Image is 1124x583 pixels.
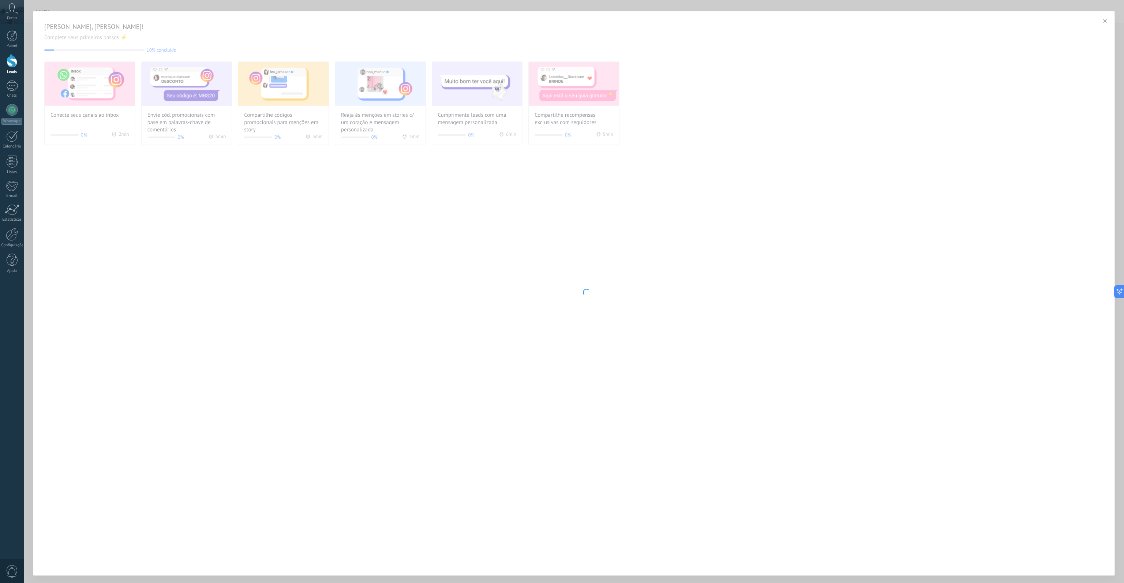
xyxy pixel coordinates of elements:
[1,144,23,149] div: Calendário
[1,243,23,248] div: Configurações
[1,269,23,273] div: Ajuda
[1,70,23,75] div: Leads
[1,44,23,48] div: Painel
[1,194,23,198] div: E-mail
[1,170,23,175] div: Listas
[1,93,23,98] div: Chats
[7,16,17,20] span: Conta
[1,118,22,125] div: WhatsApp
[1,217,23,222] div: Estatísticas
